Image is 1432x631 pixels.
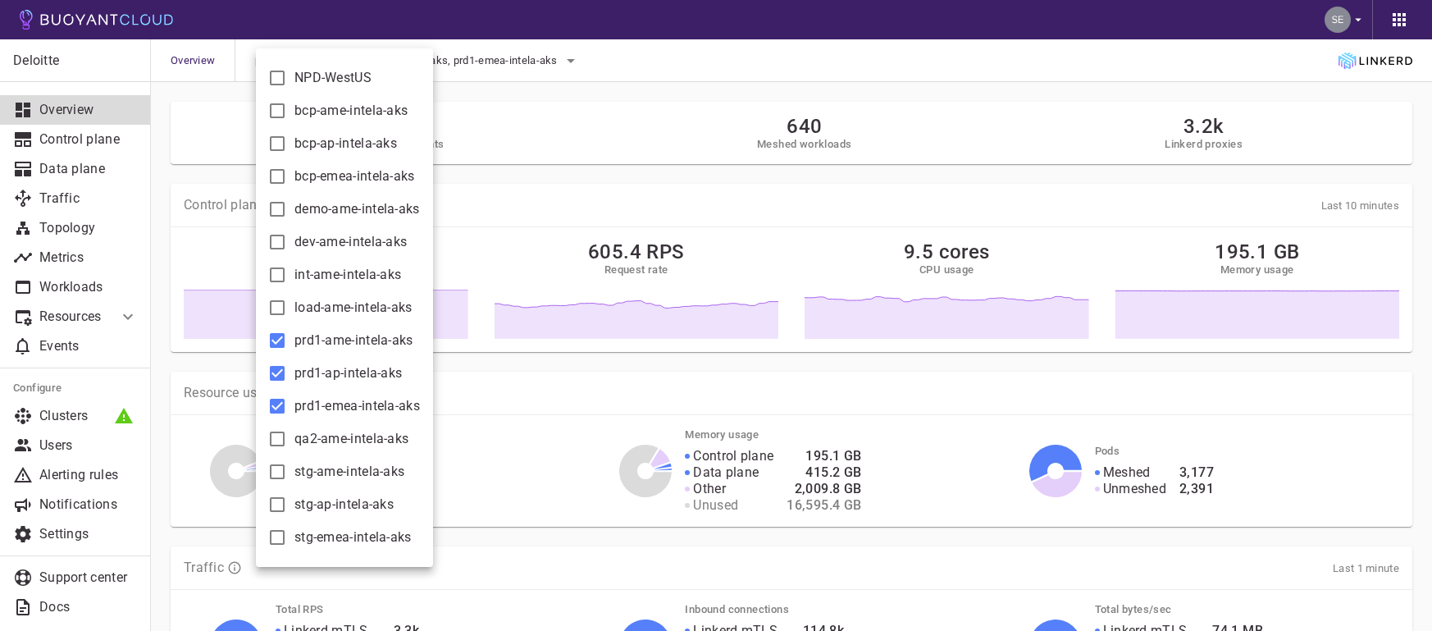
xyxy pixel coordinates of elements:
span: prd1-ame-intela-aks [294,332,413,349]
span: demo-ame-intela-aks [294,201,420,217]
span: bcp-emea-intela-aks [294,168,415,185]
span: load-ame-intela-aks [294,299,413,316]
span: bcp-ap-intela-aks [294,135,397,152]
span: bcp-ame-intela-aks [294,103,408,119]
span: stg-ame-intela-aks [294,464,404,480]
span: prd1-emea-intela-aks [294,398,420,414]
span: int-ame-intela-aks [294,267,401,283]
span: qa2-ame-intela-aks [294,431,408,447]
span: dev-ame-intela-aks [294,234,407,250]
span: NPD-WestUS [294,70,372,86]
span: stg-emea-intela-aks [294,529,412,546]
span: stg-ap-intela-aks [294,496,394,513]
span: prd1-ap-intela-aks [294,365,402,382]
